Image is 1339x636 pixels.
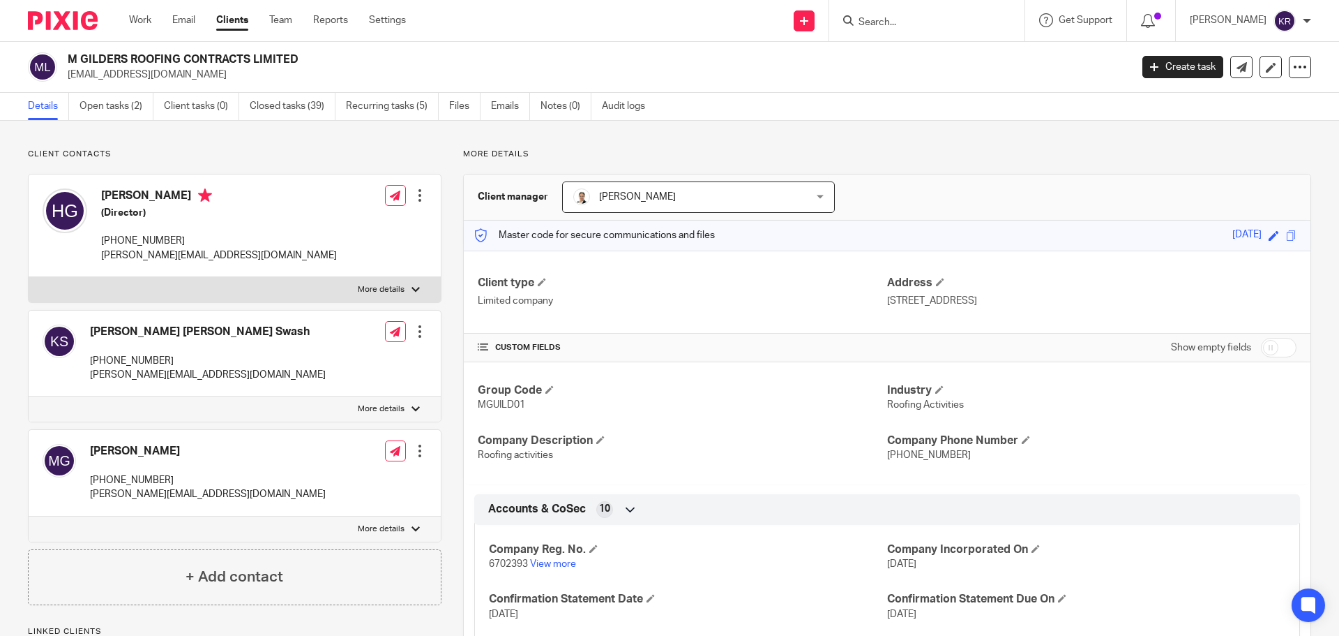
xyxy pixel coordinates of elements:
[90,354,326,368] p: [PHONE_NUMBER]
[478,434,887,448] h4: Company Description
[68,68,1121,82] p: [EMAIL_ADDRESS][DOMAIN_NAME]
[887,294,1296,308] p: [STREET_ADDRESS]
[90,444,326,459] h4: [PERSON_NAME]
[43,325,76,358] img: svg%3E
[474,228,715,242] p: Master code for secure communications and files
[887,450,971,460] span: [PHONE_NUMBER]
[478,400,525,410] span: MGUILD01
[90,325,326,339] h4: [PERSON_NAME] [PERSON_NAME] Swash
[489,559,528,569] span: 6702393
[1142,56,1223,78] a: Create task
[1171,341,1251,355] label: Show empty fields
[1190,13,1266,27] p: [PERSON_NAME]
[269,13,292,27] a: Team
[129,13,151,27] a: Work
[887,559,916,569] span: [DATE]
[599,502,610,516] span: 10
[540,93,591,120] a: Notes (0)
[28,93,69,120] a: Details
[369,13,406,27] a: Settings
[449,93,481,120] a: Files
[198,188,212,202] i: Primary
[28,149,441,160] p: Client contacts
[28,11,98,30] img: Pixie
[216,13,248,27] a: Clients
[478,383,887,398] h4: Group Code
[857,17,983,29] input: Search
[186,566,283,588] h4: + Add contact
[489,542,887,557] h4: Company Reg. No.
[101,188,337,206] h4: [PERSON_NAME]
[463,149,1311,160] p: More details
[489,592,887,607] h4: Confirmation Statement Date
[346,93,439,120] a: Recurring tasks (5)
[90,473,326,487] p: [PHONE_NUMBER]
[530,559,576,569] a: View more
[887,542,1285,557] h4: Company Incorporated On
[488,502,586,517] span: Accounts & CoSec
[68,52,911,67] h2: M GILDERS ROOFING CONTRACTS LIMITED
[478,190,548,204] h3: Client manager
[491,93,530,120] a: Emails
[313,13,348,27] a: Reports
[172,13,195,27] a: Email
[887,434,1296,448] h4: Company Phone Number
[489,609,518,619] span: [DATE]
[250,93,335,120] a: Closed tasks (39)
[90,368,326,382] p: [PERSON_NAME][EMAIL_ADDRESS][DOMAIN_NAME]
[887,592,1285,607] h4: Confirmation Statement Due On
[101,249,337,262] p: [PERSON_NAME][EMAIL_ADDRESS][DOMAIN_NAME]
[478,294,887,308] p: Limited company
[101,234,337,248] p: [PHONE_NUMBER]
[358,284,404,295] p: More details
[101,206,337,220] h5: (Director)
[358,524,404,535] p: More details
[358,404,404,415] p: More details
[1232,228,1262,244] div: [DATE]
[887,383,1296,398] h4: Industry
[1273,10,1296,32] img: svg%3E
[887,276,1296,290] h4: Address
[478,276,887,290] h4: Client type
[164,93,239,120] a: Client tasks (0)
[90,487,326,501] p: [PERSON_NAME][EMAIL_ADDRESS][DOMAIN_NAME]
[602,93,656,120] a: Audit logs
[43,444,76,478] img: svg%3E
[478,342,887,353] h4: CUSTOM FIELDS
[573,188,590,205] img: Untitled%20(5%20%C3%97%205%20cm)%20(2).png
[43,188,87,233] img: svg%3E
[478,450,553,460] span: Roofing activities
[80,93,153,120] a: Open tasks (2)
[28,52,57,82] img: svg%3E
[887,609,916,619] span: [DATE]
[599,192,676,202] span: [PERSON_NAME]
[887,400,964,410] span: Roofing Activities
[1059,15,1112,25] span: Get Support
